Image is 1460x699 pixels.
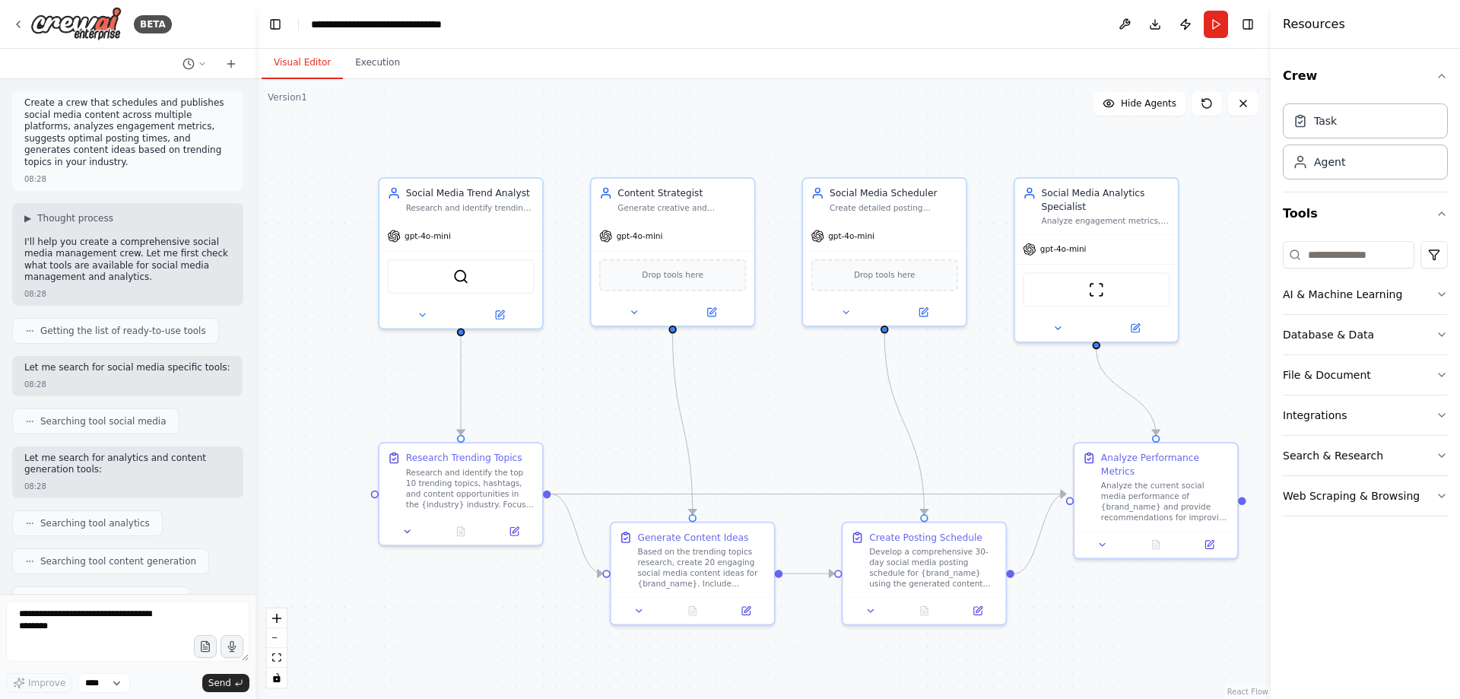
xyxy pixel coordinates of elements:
[1237,14,1258,35] button: Hide right sidebar
[378,177,544,329] div: Social Media Trend AnalystResearch and identify trending topics, hashtags, and content opportunit...
[1314,113,1337,129] div: Task
[637,531,748,544] div: Generate Content Ideas
[830,186,958,199] div: Social Media Scheduler
[637,547,766,589] div: Based on the trending topics research, create 20 engaging social media content ideas for {brand_n...
[1014,488,1066,580] g: Edge from d29bfa47-e978-4c64-9d85-15c702121550 to fde0124e-b594-4723-97e1-1aa58612363a
[1283,97,1448,192] div: Crew
[267,648,287,668] button: fit view
[955,603,1001,619] button: Open in side panel
[674,304,748,320] button: Open in side panel
[24,288,46,300] div: 08:28
[551,488,602,580] g: Edge from 07e8f522-aaad-4299-ab05-18b2cad5af75 to 59d6a849-d68f-4214-8b27-5e6b2f34c1cb
[40,415,167,427] span: Searching tool social media
[28,677,65,689] span: Improve
[24,97,231,169] p: Create a crew that schedules and publishes social media content across multiple platforms, analyz...
[830,202,958,213] div: Create detailed posting schedules and optimal timing recommendations for {brand_name} across mult...
[1090,349,1163,434] g: Edge from d2f283e0-8843-4862-9897-853784df49d8 to fde0124e-b594-4723-97e1-1aa58612363a
[666,333,700,514] g: Edge from 5d5d542e-6589-4310-ae20-9513af44a546 to 59d6a849-d68f-4214-8b27-5e6b2f34c1cb
[1283,396,1448,435] button: Integrations
[267,668,287,688] button: toggle interactivity
[1283,235,1448,529] div: Tools
[1128,537,1184,553] button: No output available
[854,268,916,281] span: Drop tools here
[869,531,982,544] div: Create Posting Schedule
[453,268,469,284] img: SerperDevTool
[24,362,230,374] p: Let me search for social media specific tools:
[24,379,46,390] div: 08:28
[1040,244,1087,255] span: gpt-4o-mini
[610,522,776,626] div: Generate Content IdeasBased on the trending topics research, create 20 engaging social media cont...
[801,177,967,327] div: Social Media SchedulerCreate detailed posting schedules and optimal timing recommendations for {b...
[406,467,535,510] div: Research and identify the top 10 trending topics, hashtags, and content opportunities in the {ind...
[462,307,537,323] button: Open in side panel
[219,55,243,73] button: Start a new chat
[590,177,756,327] div: Content StrategistGenerate creative and engaging social media content ideas based on trending top...
[268,91,307,103] div: Version 1
[24,212,113,224] button: ▶Thought process
[1283,436,1448,475] button: Search & Research
[24,237,231,284] p: I'll help you create a comprehensive social media management crew. Let me first check what tools ...
[406,451,522,464] div: Research Trending Topics
[30,7,122,41] img: Logo
[406,186,535,199] div: Social Media Trend Analyst
[491,523,537,539] button: Open in side panel
[723,603,769,619] button: Open in side panel
[828,231,874,242] span: gpt-4o-mini
[40,555,196,567] span: Searching tool content generation
[406,202,535,213] div: Research and identify trending topics, hashtags, and content opportunities in the {industry} indu...
[1186,537,1232,553] button: Open in side panel
[37,212,113,224] span: Thought process
[267,608,287,688] div: React Flow controls
[1283,315,1448,354] button: Database & Data
[1121,97,1176,110] span: Hide Agents
[1093,91,1185,116] button: Hide Agents
[1283,488,1420,504] div: Web Scraping & Browsing
[267,608,287,628] button: zoom in
[1088,282,1104,298] img: ScrapeWebsiteTool
[665,603,721,619] button: No output available
[194,635,217,658] button: Upload files
[40,517,150,529] span: Searching tool analytics
[1283,448,1383,463] div: Search & Research
[311,17,442,32] nav: breadcrumb
[343,47,412,79] button: Execution
[24,453,231,476] p: Let me search for analytics and content generation tools:
[221,635,243,658] button: Click to speak your automation idea
[1227,688,1268,696] a: React Flow attribution
[1283,367,1371,383] div: File & Document
[1098,320,1173,336] button: Open in side panel
[1283,15,1345,33] h4: Resources
[1042,186,1170,213] div: Social Media Analytics Specialist
[24,173,46,185] div: 08:28
[1101,481,1230,523] div: Analyze the current social media performance of {brand_name} and provide recommendations for impr...
[878,333,931,514] g: Edge from b7f4e0b1-e463-4eb2-a97a-d0c48e93399a to d29bfa47-e978-4c64-9d85-15c702121550
[1283,275,1448,314] button: AI & Machine Learning
[40,325,206,337] span: Getting the list of ready-to-use tools
[433,523,489,539] button: No output available
[1283,327,1374,342] div: Database & Data
[1042,215,1170,226] div: Analyze engagement metrics, track performance trends, and provide actionable insights to optimize...
[886,304,960,320] button: Open in side panel
[617,186,746,199] div: Content Strategist
[24,481,46,492] div: 08:28
[208,677,231,689] span: Send
[265,14,286,35] button: Hide left sidebar
[642,268,703,281] span: Drop tools here
[1073,442,1239,559] div: Analyze Performance MetricsAnalyze the current social media performance of {brand_name} and provi...
[1283,408,1347,423] div: Integrations
[1314,154,1345,170] div: Agent
[1101,451,1230,478] div: Analyze Performance Metrics
[1283,192,1448,235] button: Tools
[202,674,249,692] button: Send
[551,488,1065,500] g: Edge from 07e8f522-aaad-4299-ab05-18b2cad5af75 to fde0124e-b594-4723-97e1-1aa58612363a
[1283,55,1448,97] button: Crew
[134,15,172,33] div: BETA
[378,442,544,546] div: Research Trending TopicsResearch and identify the top 10 trending topics, hashtags, and content o...
[24,212,31,224] span: ▶
[1283,355,1448,395] button: File & Document
[782,567,834,580] g: Edge from 59d6a849-d68f-4214-8b27-5e6b2f34c1cb to d29bfa47-e978-4c64-9d85-15c702121550
[842,522,1008,626] div: Create Posting ScheduleDevelop a comprehensive 30-day social media posting schedule for {brand_na...
[176,55,213,73] button: Switch to previous chat
[897,603,953,619] button: No output available
[267,628,287,648] button: zoom out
